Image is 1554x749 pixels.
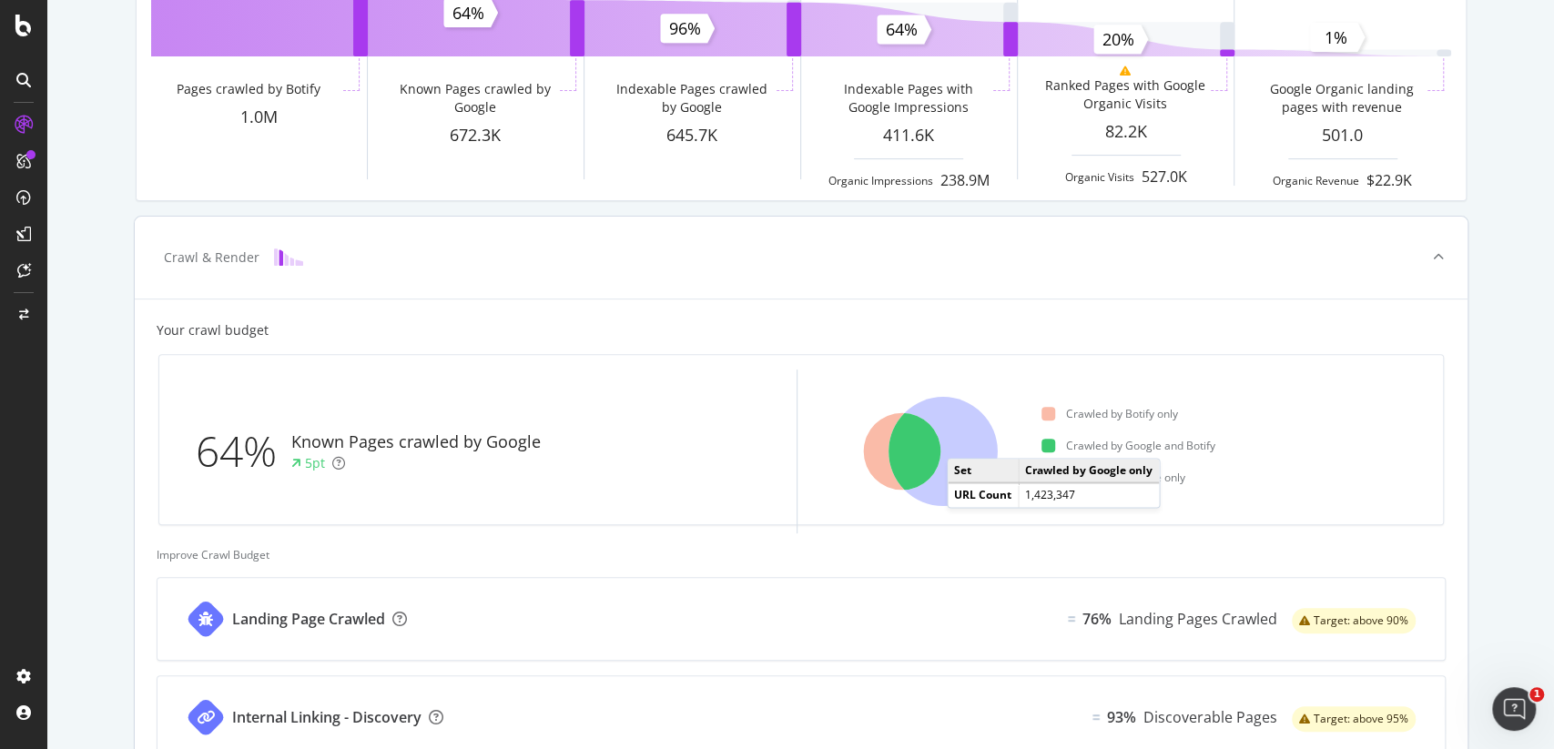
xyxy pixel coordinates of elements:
[948,483,1019,507] td: URL Count
[274,248,303,266] img: block-icon
[1529,687,1544,702] span: 1
[177,80,320,98] div: Pages crawled by Botify
[1082,609,1112,630] div: 76%
[1092,714,1100,720] img: Equal
[1041,406,1178,421] div: Crawled by Botify only
[1492,687,1536,731] iframe: Intercom live chat
[1314,714,1408,724] span: Target: above 95%
[291,430,541,454] div: Known Pages crawled by Google
[801,124,1017,147] div: 411.6K
[232,609,385,630] div: Landing Page Crawled
[305,454,325,472] div: 5pt
[393,80,556,116] div: Known Pages crawled by Google
[1018,483,1159,507] td: 1,423,347
[948,460,1019,483] td: Set
[232,707,422,728] div: Internal Linking - Discovery
[151,106,367,129] div: 1.0M
[368,124,584,147] div: 672.3K
[1041,438,1215,453] div: Crawled by Google and Botify
[157,321,269,339] div: Your crawl budget
[1314,615,1408,626] span: Target: above 90%
[157,547,1446,562] div: Improve Crawl Budget
[196,421,291,481] div: 64%
[827,80,990,116] div: Indexable Pages with Google Impressions
[584,124,800,147] div: 645.7K
[1292,706,1416,732] div: warning label
[1107,707,1136,728] div: 93%
[1068,616,1075,622] img: Equal
[1143,707,1277,728] div: Discoverable Pages
[1119,609,1277,630] div: Landing Pages Crawled
[1018,460,1159,483] td: Crawled by Google only
[828,173,933,188] div: Organic Impressions
[610,80,773,116] div: Indexable Pages crawled by Google
[157,577,1446,661] a: Landing Page CrawledEqual76%Landing Pages Crawledwarning label
[164,248,259,267] div: Crawl & Render
[1292,608,1416,633] div: warning label
[1041,470,1185,485] div: Crawled by Google only
[940,170,990,191] div: 238.9M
